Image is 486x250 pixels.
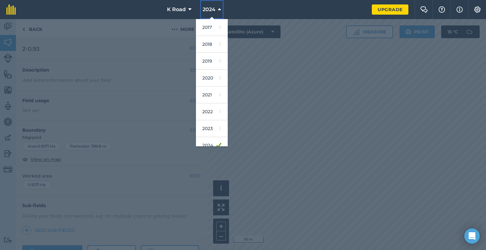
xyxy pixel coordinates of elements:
img: A question mark icon [438,6,446,13]
img: fieldmargin Logo [6,4,16,15]
a: 2024 [196,137,228,154]
img: svg+xml;base64,PHN2ZyB4bWxucz0iaHR0cDovL3d3dy53My5vcmcvMjAwMC9zdmciIHdpZHRoPSIxNyIgaGVpZ2h0PSIxNy... [456,6,463,13]
a: 2020 [196,70,228,87]
span: K Road [167,6,186,13]
a: 2017 [196,19,228,36]
img: A cog icon [474,6,481,13]
a: 2022 [196,103,228,120]
a: 2019 [196,53,228,70]
span: 2024 [203,6,215,13]
div: Open Intercom Messenger [464,228,480,244]
a: 2018 [196,36,228,53]
a: Upgrade [372,4,408,15]
img: Two speech bubbles overlapping with the left bubble in the forefront [420,6,428,13]
a: 2023 [196,120,228,137]
a: 2021 [196,87,228,103]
